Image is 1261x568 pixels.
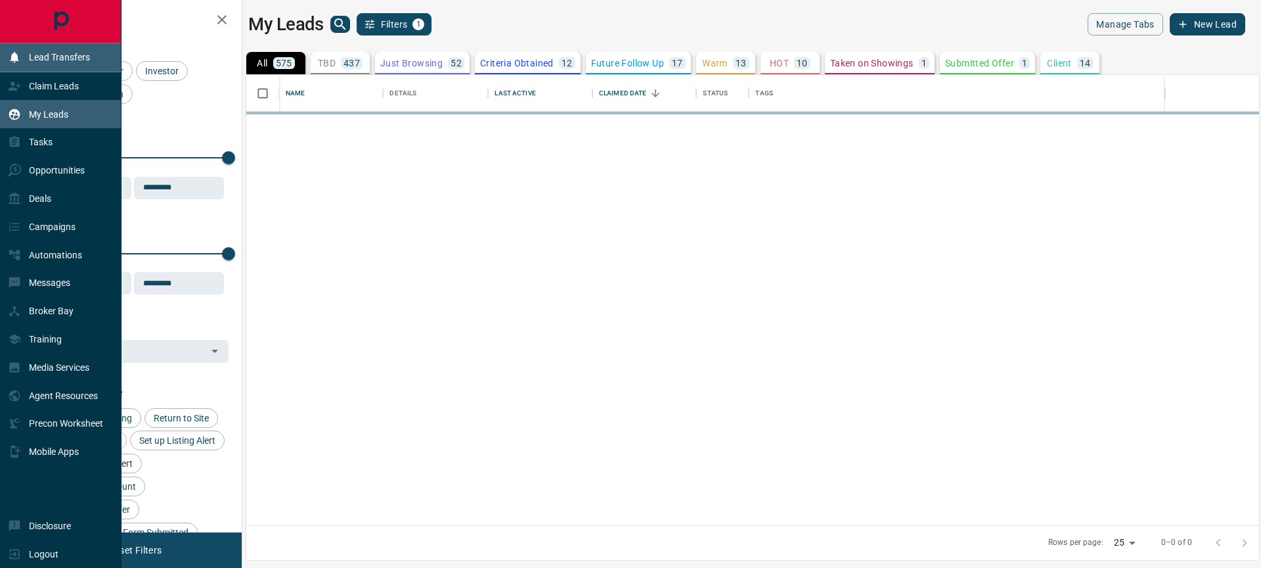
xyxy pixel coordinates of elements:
p: Warm [702,59,728,68]
p: 0–0 of 0 [1161,537,1192,548]
div: Tags [755,75,773,112]
span: Return to Site [149,413,213,423]
p: Future Follow Up [591,59,664,68]
p: 437 [343,59,360,68]
div: Investor [136,61,188,81]
p: Client [1047,59,1071,68]
span: Investor [141,66,183,76]
button: New Lead [1170,13,1245,35]
p: Criteria Obtained [480,59,554,68]
button: Reset Filters [100,539,170,561]
div: Set up Listing Alert [130,431,225,450]
p: 14 [1080,59,1091,68]
button: Open [206,342,224,360]
p: 13 [736,59,747,68]
div: Last Active [488,75,592,112]
p: All [257,59,267,68]
p: Submitted Offer [945,59,1014,68]
p: 17 [672,59,683,68]
h2: Filters [42,13,229,29]
div: Claimed Date [599,75,647,112]
div: Status [696,75,749,112]
div: Name [286,75,305,112]
div: Return to Site [144,408,218,428]
div: Claimed Date [592,75,696,112]
p: 575 [276,59,292,68]
p: 1 [1022,59,1027,68]
span: Set up Listing Alert [135,435,220,446]
div: Status [703,75,728,112]
span: 1 [414,20,423,29]
p: 1 [921,59,927,68]
p: Taken on Showings [830,59,914,68]
button: Sort [646,84,665,103]
p: Just Browsing [380,59,443,68]
div: Details [389,75,416,112]
p: Rows per page: [1048,537,1103,548]
button: Manage Tabs [1088,13,1162,35]
div: 25 [1109,533,1140,552]
p: 10 [797,59,808,68]
p: TBD [318,59,336,68]
p: HOT [770,59,789,68]
div: Last Active [495,75,535,112]
p: 52 [451,59,462,68]
p: 12 [562,59,573,68]
button: search button [330,16,350,33]
div: Tags [749,75,1165,112]
div: Name [279,75,383,112]
h1: My Leads [248,14,324,35]
button: Filters1 [357,13,432,35]
div: Details [383,75,488,112]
